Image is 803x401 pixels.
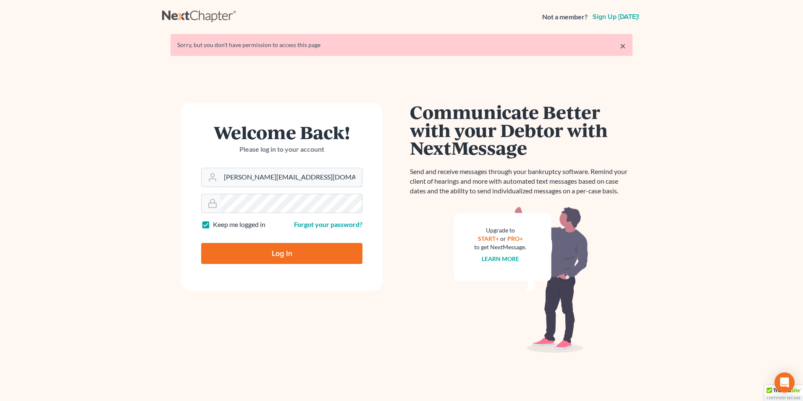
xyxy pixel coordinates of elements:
[177,41,626,49] div: Sorry, but you don't have permission to access this page
[474,226,526,235] div: Upgrade to
[454,206,588,353] img: nextmessage_bg-59042aed3d76b12b5cd301f8e5b87938c9018125f34e5fa2b7a6b67550977c72.svg
[201,123,362,141] h1: Welcome Back!
[774,372,795,393] div: Open Intercom Messenger
[213,220,265,230] label: Keep me logged in
[294,220,362,228] a: Forgot your password?
[764,385,803,401] div: TrustedSite Certified
[620,41,626,51] a: ×
[220,168,362,187] input: Email Address
[482,255,519,262] a: Learn more
[201,243,362,264] input: Log In
[410,103,632,157] h1: Communicate Better with your Debtor with NextMessage
[474,243,526,251] div: to get NextMessage.
[201,145,362,154] p: Please log in to your account
[591,13,641,20] a: Sign up [DATE]!
[542,12,588,22] strong: Not a member?
[410,167,632,196] p: Send and receive messages through your bankruptcy software. Remind your client of hearings and mo...
[478,235,499,242] a: START+
[507,235,523,242] a: PRO+
[500,235,506,242] span: or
